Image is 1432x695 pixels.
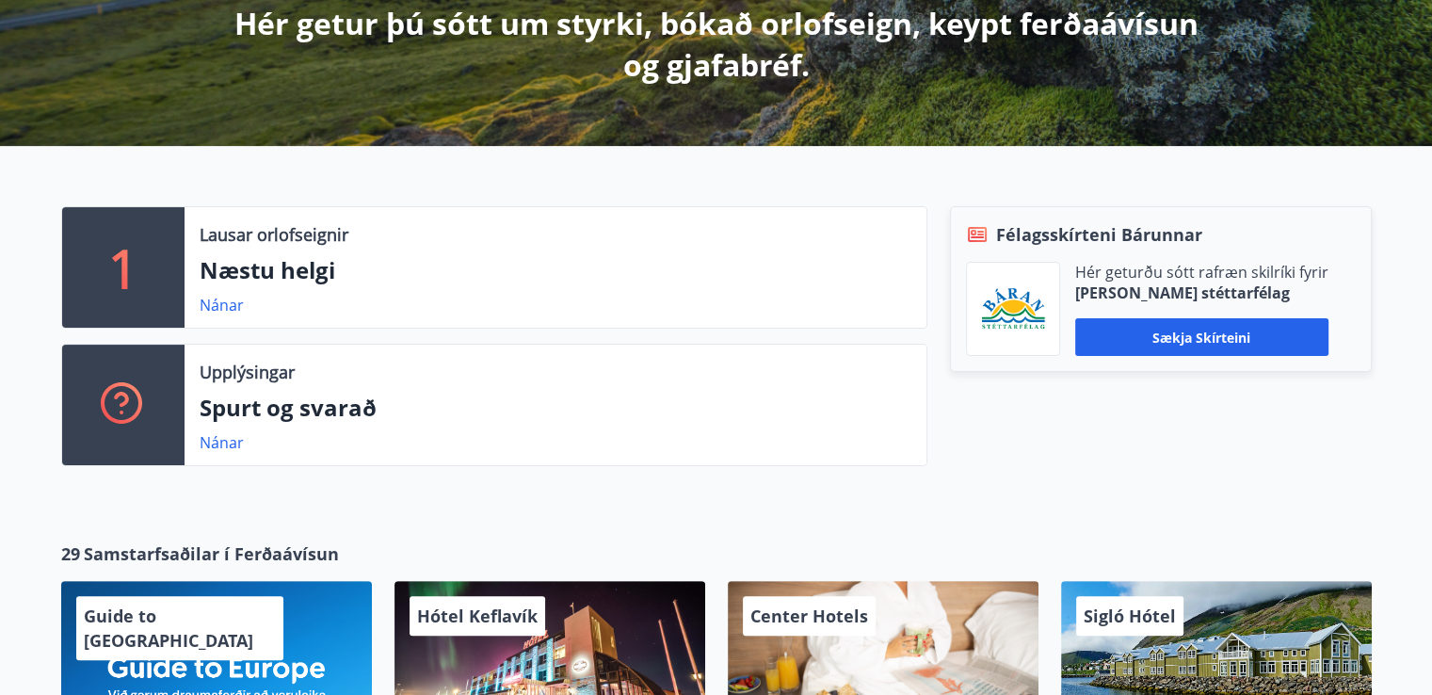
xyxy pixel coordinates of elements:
[1075,283,1328,303] p: [PERSON_NAME] stéttarfélag
[1084,605,1176,627] span: Sigló Hótel
[200,295,244,315] a: Nánar
[219,3,1214,86] p: Hér getur þú sótt um styrki, bókað orlofseign, keypt ferðaávísun og gjafabréf.
[750,605,868,627] span: Center Hotels
[84,605,253,652] span: Guide to [GEOGRAPHIC_DATA]
[1075,318,1328,356] button: Sækja skírteini
[200,392,911,424] p: Spurt og svarað
[108,232,138,303] p: 1
[981,287,1045,331] img: Bz2lGXKH3FXEIQKvoQ8VL0Fr0uCiWgfgA3I6fSs8.png
[200,360,295,384] p: Upplýsingar
[61,541,80,566] span: 29
[1075,262,1328,283] p: Hér geturðu sótt rafræn skilríki fyrir
[200,254,911,286] p: Næstu helgi
[84,541,339,566] span: Samstarfsaðilar í Ferðaávísun
[996,222,1202,247] span: Félagsskírteni Bárunnar
[200,222,348,247] p: Lausar orlofseignir
[200,432,244,453] a: Nánar
[417,605,538,627] span: Hótel Keflavík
